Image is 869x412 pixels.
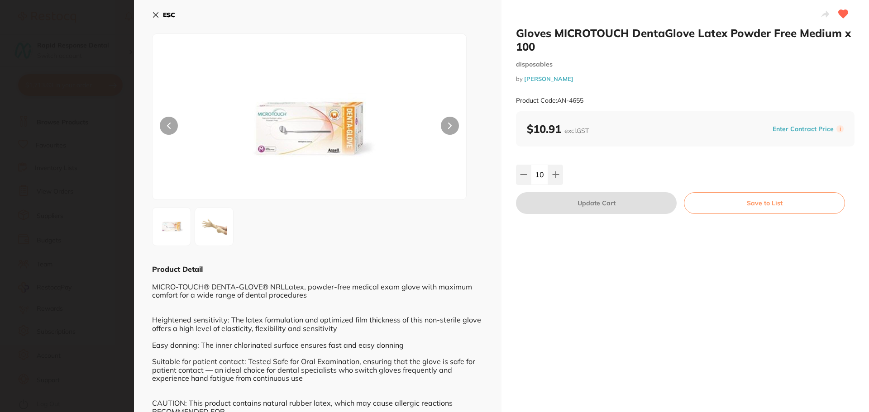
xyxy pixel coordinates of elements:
span: excl. GST [564,127,589,135]
b: $10.91 [527,122,589,136]
h2: Gloves MICROTOUCH DentaGlove Latex Powder Free Medium x 100 [516,26,855,53]
a: [PERSON_NAME] [524,75,573,82]
button: Enter Contract Price [770,125,836,133]
b: Product Detail [152,265,203,274]
small: by [516,76,855,82]
img: anBn [155,210,188,243]
img: anBn [215,57,404,199]
button: Update Cart [516,192,677,214]
button: ESC [152,7,175,23]
small: disposables [516,61,855,68]
button: Save to List [684,192,845,214]
label: i [836,125,844,133]
img: Mi5qcGc [198,210,230,243]
small: Product Code: AN-4655 [516,97,583,104]
b: ESC [163,11,175,19]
